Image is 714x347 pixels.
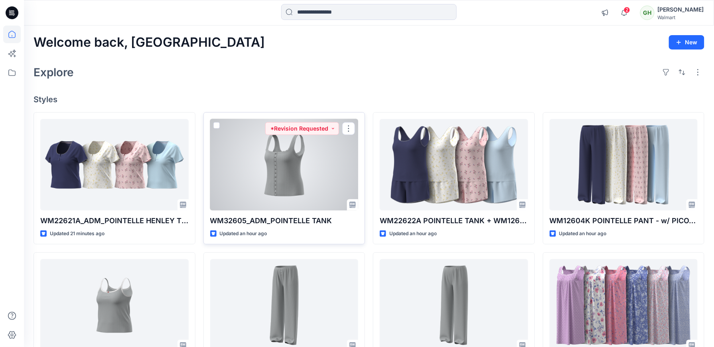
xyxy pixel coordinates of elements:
p: Updated an hour ago [389,230,437,238]
p: WM22621A_ADM_POINTELLE HENLEY TEE_COLORWAY [40,215,189,226]
p: WM32605_ADM_POINTELLE TANK [210,215,359,226]
p: Updated an hour ago [220,230,267,238]
div: Walmart [658,14,704,20]
button: New [669,35,704,50]
a: WM32605_ADM_POINTELLE TANK [210,119,359,210]
span: 2 [624,7,630,13]
p: WM22622A POINTELLE TANK + WM12605K POINTELLE SHORT -w- PICOT_COLORWAY [380,215,528,226]
p: WM12604K POINTELLE PANT - w/ PICOT_COLORWAY [550,215,698,226]
p: Updated 21 minutes ago [50,230,105,238]
div: [PERSON_NAME] [658,5,704,14]
div: GH [640,6,655,20]
h2: Welcome back, [GEOGRAPHIC_DATA] [34,35,265,50]
h2: Explore [34,66,74,79]
h4: Styles [34,95,704,104]
p: Updated an hour ago [559,230,607,238]
a: WM22621A_ADM_POINTELLE HENLEY TEE_COLORWAY [40,119,189,210]
a: WM22622A POINTELLE TANK + WM12605K POINTELLE SHORT -w- PICOT_COLORWAY [380,119,528,210]
a: WM12604K POINTELLE PANT - w/ PICOT_COLORWAY [550,119,698,210]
